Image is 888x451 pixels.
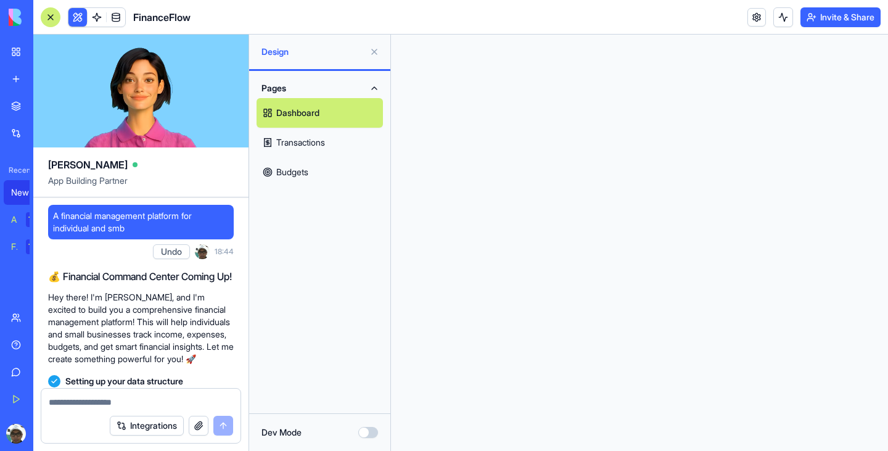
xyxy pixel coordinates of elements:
[48,175,234,197] span: App Building Partner
[4,180,53,205] a: New App
[4,234,53,259] a: Feedback FormTRY
[53,210,229,234] span: A financial management platform for individual and smb
[153,244,190,259] button: Undo
[26,212,46,227] div: TRY
[133,10,191,25] span: FinanceFlow
[11,241,17,253] div: Feedback Form
[215,247,234,257] span: 18:44
[261,46,364,58] span: Design
[48,269,234,284] h2: 💰 Financial Command Center Coming Up!
[26,239,46,254] div: TRY
[257,157,383,187] a: Budgets
[48,157,128,172] span: [PERSON_NAME]
[257,128,383,157] a: Transactions
[65,375,183,387] span: Setting up your data structure
[9,9,85,26] img: logo
[48,291,234,365] p: Hey there! I'm [PERSON_NAME], and I'm excited to build you a comprehensive financial management p...
[4,165,30,175] span: Recent
[6,424,26,444] img: ACg8ocKk59A15UZ0SH3MbVh-GaKECj9-OPDvijoRS-kszrgvv45NvAcG=s96-c
[11,186,46,199] div: New App
[195,244,210,259] img: ACg8ocKk59A15UZ0SH3MbVh-GaKECj9-OPDvijoRS-kszrgvv45NvAcG=s96-c
[800,7,881,27] button: Invite & Share
[110,416,184,436] button: Integrations
[257,98,383,128] a: Dashboard
[257,78,383,98] button: Pages
[4,207,53,232] a: AI Logo GeneratorTRY
[261,426,302,439] label: Dev Mode
[11,213,17,226] div: AI Logo Generator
